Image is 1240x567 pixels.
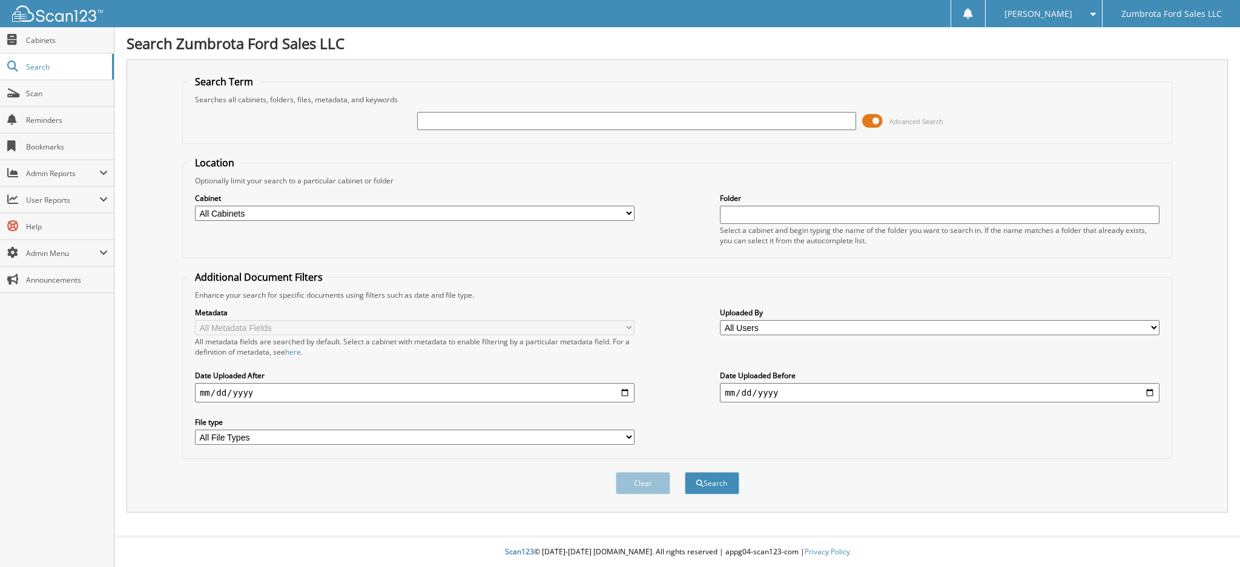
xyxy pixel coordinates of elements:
[26,62,106,72] span: Search
[26,248,99,258] span: Admin Menu
[720,193,1159,203] label: Folder
[195,417,635,427] label: File type
[720,370,1159,381] label: Date Uploaded Before
[720,225,1159,246] div: Select a cabinet and begin typing the name of the folder you want to search in. If the name match...
[26,195,99,205] span: User Reports
[889,117,943,126] span: Advanced Search
[285,347,301,357] a: here
[805,546,850,557] a: Privacy Policy
[26,88,108,99] span: Scan
[26,115,108,125] span: Reminders
[26,221,108,232] span: Help
[616,472,670,494] button: Clear
[12,5,103,22] img: scan123-logo-white.svg
[189,175,1166,186] div: Optionally limit your search to a particular cabinet or folder
[26,275,108,285] span: Announcements
[720,307,1159,318] label: Uploaded By
[26,35,108,45] span: Cabinets
[195,307,635,318] label: Metadata
[685,472,739,494] button: Search
[189,94,1166,105] div: Searches all cabinets, folders, files, metadata, and keywords
[127,33,1228,53] h1: Search Zumbrota Ford Sales LLC
[189,75,259,88] legend: Search Term
[189,156,240,169] legend: Location
[505,546,534,557] span: Scan123
[195,383,635,402] input: start
[720,383,1159,402] input: end
[114,537,1240,567] div: © [DATE]-[DATE] [DOMAIN_NAME]. All rights reserved | appg04-scan123-com |
[189,290,1166,300] div: Enhance your search for specific documents using filters such as date and file type.
[195,370,635,381] label: Date Uploaded After
[1004,10,1072,18] span: [PERSON_NAME]
[189,270,329,284] legend: Additional Document Filters
[26,142,108,152] span: Bookmarks
[1179,509,1240,567] iframe: Chat Widget
[195,193,635,203] label: Cabinet
[195,336,635,357] div: All metadata fields are searched by default. Select a cabinet with metadata to enable filtering b...
[1121,10,1222,18] span: Zumbrota Ford Sales LLC
[26,168,99,179] span: Admin Reports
